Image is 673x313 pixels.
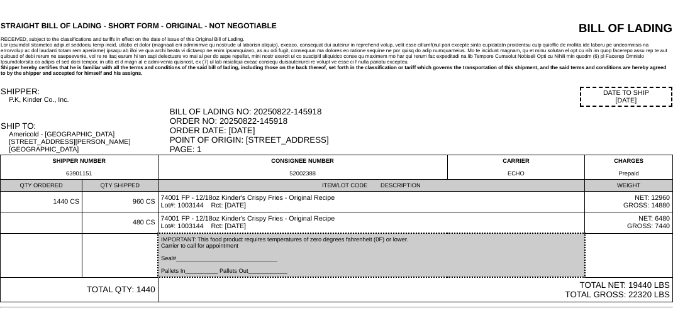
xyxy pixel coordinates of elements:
[9,96,168,104] div: P.K, Kinder Co., Inc.
[585,155,673,180] td: CHARGES
[82,180,158,192] td: QTY SHIPPED
[1,65,672,76] div: Shipper hereby certifies that he is familiar with all the terms and conditions of the said bill o...
[161,170,445,177] div: 52002388
[587,170,670,177] div: Prepaid
[580,87,672,107] div: DATE TO SHIP [DATE]
[170,107,672,154] div: BILL OF LADING NO: 20250822-145918 ORDER NO: 20250822-145918 ORDER DATE: [DATE] POINT OF ORIGIN: ...
[1,277,159,302] td: TOTAL QTY: 1440
[585,180,673,192] td: WEIGHT
[1,121,169,131] div: SHIP TO:
[158,233,585,277] td: IMPORTANT: This food product requires temperatures of zero degrees fahrenheit (0F) or lower. Carr...
[9,131,168,153] div: Americold - [GEOGRAPHIC_DATA] [STREET_ADDRESS][PERSON_NAME] [GEOGRAPHIC_DATA]
[585,212,673,234] td: NET: 6480 GROSS: 7440
[158,180,585,192] td: ITEM/LOT CODE DESCRIPTION
[486,21,672,35] div: BILL OF LADING
[447,155,584,180] td: CARRIER
[585,192,673,212] td: NET: 12960 GROSS: 14880
[1,180,82,192] td: QTY ORDERED
[1,192,82,212] td: 1440 CS
[450,170,582,177] div: ECHO
[158,212,585,234] td: 74001 FP - 12/18oz Kinder's Crispy Fries - Original Recipe Lot#: 1003144 Rct: [DATE]
[82,212,158,234] td: 480 CS
[1,87,169,96] div: SHIPPER:
[158,192,585,212] td: 74001 FP - 12/18oz Kinder's Crispy Fries - Original Recipe Lot#: 1003144 Rct: [DATE]
[82,192,158,212] td: 960 CS
[3,170,155,177] div: 63901151
[158,155,447,180] td: CONSIGNEE NUMBER
[158,277,672,302] td: TOTAL NET: 19440 LBS TOTAL GROSS: 22320 LBS
[1,155,159,180] td: SHIPPER NUMBER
